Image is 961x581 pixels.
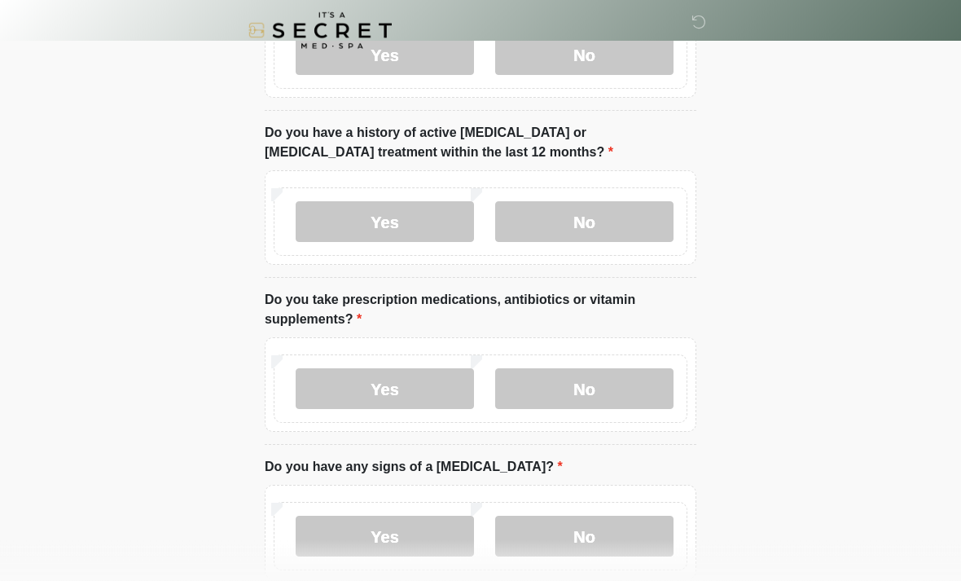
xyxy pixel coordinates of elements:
label: Yes [296,517,474,557]
label: Do you take prescription medications, antibiotics or vitamin supplements? [265,291,696,330]
label: Do you have a history of active [MEDICAL_DATA] or [MEDICAL_DATA] treatment within the last 12 mon... [265,124,696,163]
img: It's A Secret Med Spa Logo [248,12,392,49]
label: No [495,369,674,410]
label: No [495,202,674,243]
label: Yes [296,369,474,410]
label: Yes [296,202,474,243]
label: No [495,517,674,557]
label: Do you have any signs of a [MEDICAL_DATA]? [265,458,563,478]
